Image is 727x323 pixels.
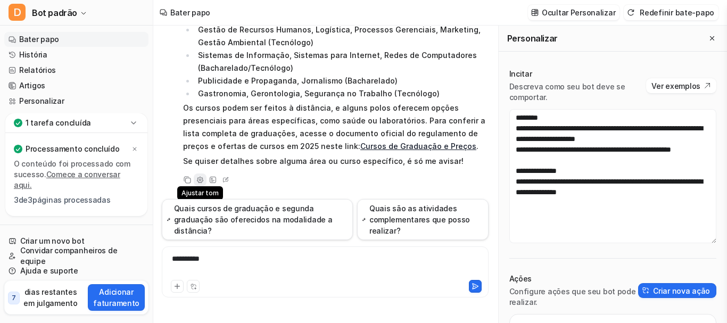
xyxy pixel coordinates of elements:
font: Personalizar [19,96,64,105]
a: Personalizar [4,94,148,109]
font: Ocultar Personalizar [542,8,615,17]
button: Ocultar Personalizar [528,5,619,20]
font: Convidar companheiros de equipe [20,246,117,266]
font: Gastronomia, Gerontologia, Segurança no Trabalho (Tecnólogo) [198,89,440,98]
button: Criar nova ação [638,283,716,298]
font: 3 [14,195,19,204]
font: Adicionar faturamento [93,287,139,308]
img: reiniciar [627,9,634,16]
font: Bater papo [170,8,210,17]
font: O conteúdo foi processado com sucesso. [14,159,130,179]
img: create-action-icon.svg [642,287,650,294]
font: Redefinir bate-papo [640,8,714,17]
font: Criar um novo bot [20,236,84,245]
font: Processamento concluído [26,144,120,153]
font: Bater papo [19,35,59,44]
font: Quais são as atividades complementares que posso realizar? [369,204,470,235]
button: Quais cursos de graduação e segunda graduação são oferecidos na modalidade a distância? [162,199,353,240]
font: Quais cursos de graduação e segunda graduação são oferecidos na modalidade a distância? [174,204,333,235]
button: Fechar flyout [706,32,718,45]
img: personalizar [531,9,539,16]
button: Quais são as atividades complementares que posso realizar? [357,199,488,240]
a: Ajuda e suporte [4,263,148,278]
font: Personalizar [507,33,558,44]
font: páginas processadas [32,195,111,204]
font: Criar nova ação [653,286,710,295]
a: Artigos [4,78,148,93]
a: História [4,47,148,62]
font: 3 [28,195,32,204]
font: Ver exemplos [651,81,700,90]
button: Ver exemplos [646,78,716,93]
font: Incitar [509,69,532,78]
font: Relatórios [19,65,56,74]
a: Relatórios [4,63,148,78]
font: Os cursos podem ser feitos à distância, e alguns polos oferecem opções presenciais para áreas esp... [183,103,485,151]
a: Criar um novo bot [4,234,148,249]
font: Ações [509,274,532,283]
font: Publicidade e Propaganda, Jornalismo (Bacharelado) [198,76,398,85]
font: D [13,6,21,19]
button: Redefinir bate-papo [624,5,718,20]
font: Ajustar tom [181,189,218,197]
a: Convidar companheiros de equipe [4,249,148,263]
font: Gestão de Recursos Humanos, Logística, Processos Gerenciais, Marketing, Gestão Ambiental (Tecnólogo) [198,25,481,47]
font: Bot padrão [32,7,77,18]
font: Descreva como seu bot deve se comportar. [509,82,625,102]
font: Ajuda e suporte [20,266,78,275]
a: Bater papo [4,32,148,47]
a: Comece a conversar aqui. [14,170,120,189]
a: Cursos de Graduação e Preços [360,142,476,151]
font: Sistemas de Informação, Sistemas para Internet, Redes de Computadores (Bacharelado/Tecnólogo) [198,51,477,72]
font: . [476,142,478,151]
font: dias restantes em julgamento [23,287,77,308]
font: Configure ações que seu bot pode realizar. [509,287,636,307]
font: Artigos [19,81,45,90]
font: História [19,50,47,59]
font: Se quiser detalhes sobre alguma área ou curso específico, é só me avisar! [183,156,464,165]
button: Adicionar faturamento [88,284,145,311]
font: de [19,195,28,204]
font: 1 tarefa concluída [26,118,91,127]
font: 7 [12,294,16,302]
